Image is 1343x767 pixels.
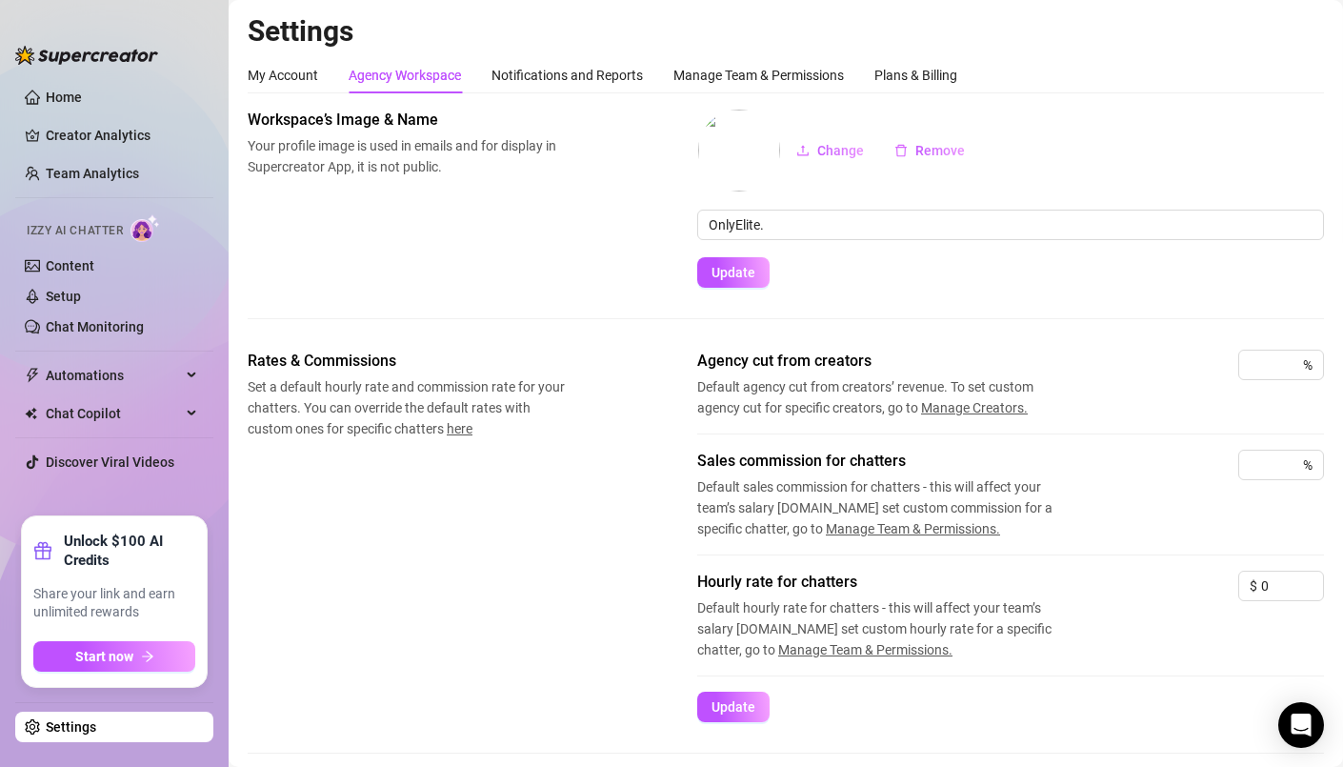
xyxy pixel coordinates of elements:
[697,597,1078,660] span: Default hourly rate for chatters - this will affect your team’s salary [DOMAIN_NAME] set custom h...
[491,65,643,86] div: Notifications and Reports
[697,376,1078,418] span: Default agency cut from creators’ revenue. To set custom agency cut for specific creators, go to
[46,166,139,181] a: Team Analytics
[33,585,195,622] span: Share your link and earn unlimited rewards
[697,210,1324,240] input: Enter name
[25,368,40,383] span: thunderbolt
[248,376,568,439] span: Set a default hourly rate and commission rate for your chatters. You can override the default rat...
[697,571,1078,594] span: Hourly rate for chatters
[781,135,879,166] button: Change
[697,350,1078,373] span: Agency cut from creators
[141,650,154,663] span: arrow-right
[349,65,461,86] div: Agency Workspace
[248,13,1324,50] h2: Settings
[33,641,195,672] button: Start nowarrow-right
[879,135,980,166] button: Remove
[64,532,195,570] strong: Unlock $100 AI Credits
[46,90,82,105] a: Home
[817,143,864,158] span: Change
[874,65,957,86] div: Plans & Billing
[447,421,472,436] span: here
[248,65,318,86] div: My Account
[894,144,908,157] span: delete
[25,407,37,420] img: Chat Copilot
[712,265,755,280] span: Update
[27,222,123,240] span: Izzy AI Chatter
[1278,702,1324,748] div: Open Intercom Messenger
[248,109,568,131] span: Workspace’s Image & Name
[46,360,181,391] span: Automations
[915,143,965,158] span: Remove
[46,319,144,334] a: Chat Monitoring
[712,699,755,715] span: Update
[46,258,94,273] a: Content
[248,135,568,177] span: Your profile image is used in emails and for display in Supercreator App, it is not public.
[826,521,1000,536] span: Manage Team & Permissions.
[248,350,568,373] span: Rates & Commissions
[697,476,1078,539] span: Default sales commission for chatters - this will affect your team’s salary [DOMAIN_NAME] set cus...
[130,214,160,242] img: AI Chatter
[778,642,952,657] span: Manage Team & Permissions.
[46,120,198,151] a: Creator Analytics
[46,454,174,470] a: Discover Viral Videos
[698,110,780,192] img: workspaceLogos%2FBO0Y8eoWDncUNWqJLeyLV7trNxq1.jpeg
[673,65,844,86] div: Manage Team & Permissions
[15,46,158,65] img: logo-BBDzfeDw.svg
[796,144,810,157] span: upload
[697,692,770,722] button: Update
[33,541,52,560] span: gift
[697,257,770,288] button: Update
[697,450,1078,473] span: Sales commission for chatters
[46,289,81,304] a: Setup
[46,398,181,429] span: Chat Copilot
[75,649,133,664] span: Start now
[46,719,96,735] a: Settings
[921,400,1028,415] span: Manage Creators.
